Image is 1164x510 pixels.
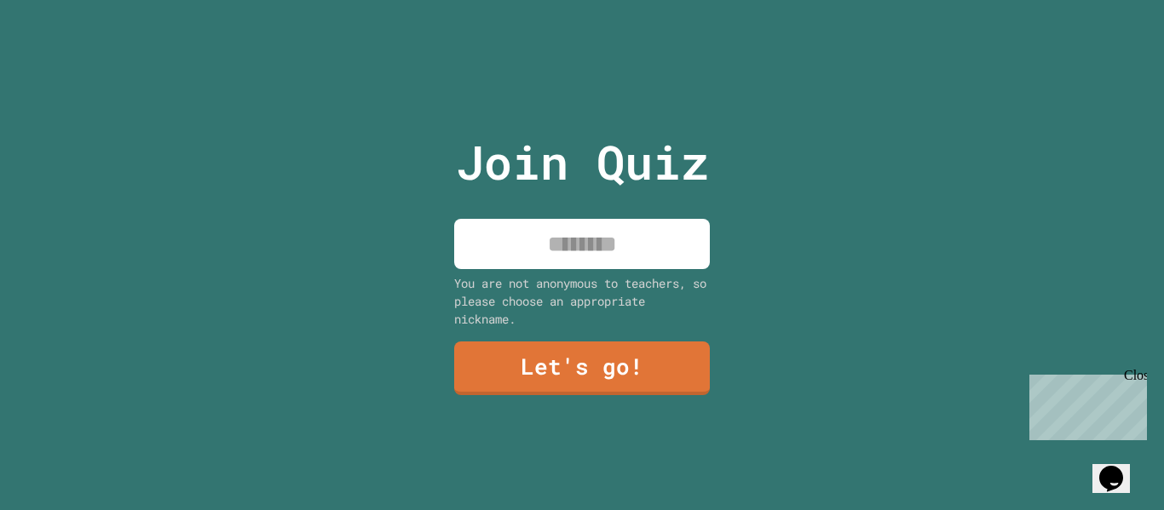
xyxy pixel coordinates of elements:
a: Let's go! [454,341,710,395]
div: Chat with us now!Close [7,7,118,108]
div: You are not anonymous to teachers, so please choose an appropriate nickname. [454,274,710,328]
iframe: chat widget [1023,368,1147,440]
p: Join Quiz [456,127,709,198]
iframe: chat widget [1092,442,1147,493]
